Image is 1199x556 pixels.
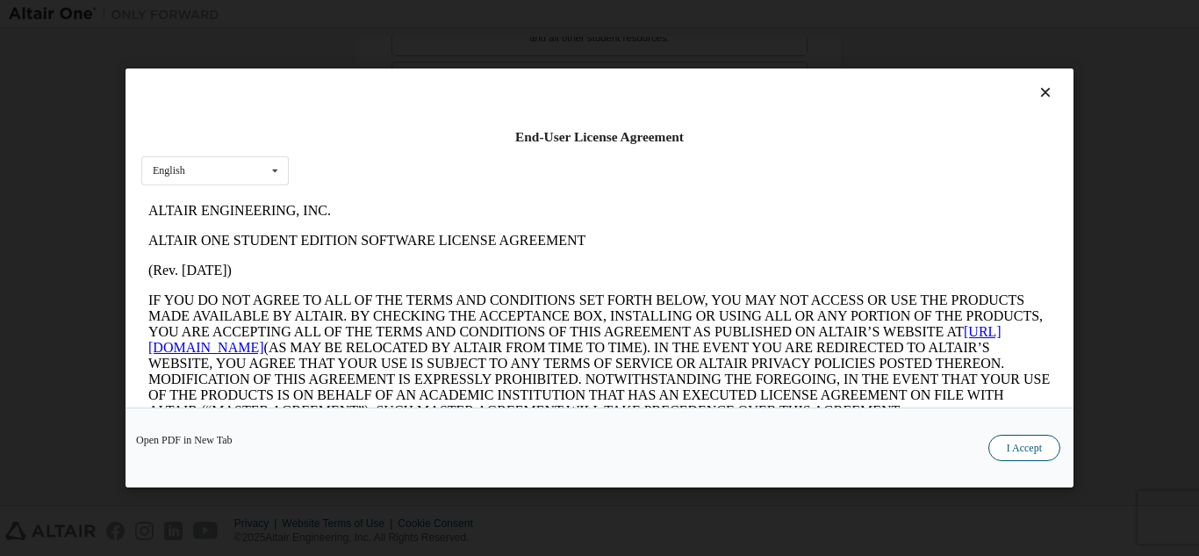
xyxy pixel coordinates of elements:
p: IF YOU DO NOT AGREE TO ALL OF THE TERMS AND CONDITIONS SET FORTH BELOW, YOU MAY NOT ACCESS OR USE... [7,97,909,223]
p: (Rev. [DATE]) [7,67,909,83]
p: ALTAIR ONE STUDENT EDITION SOFTWARE LICENSE AGREEMENT [7,37,909,53]
p: This Altair One Student Edition Software License Agreement (“Agreement”) is between Altair Engine... [7,237,909,300]
div: End-User License Agreement [141,128,1058,146]
div: English [153,165,185,176]
a: Open PDF in New Tab [136,435,233,445]
p: ALTAIR ENGINEERING, INC. [7,7,909,23]
a: [URL][DOMAIN_NAME] [7,128,860,159]
button: I Accept [988,435,1060,461]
